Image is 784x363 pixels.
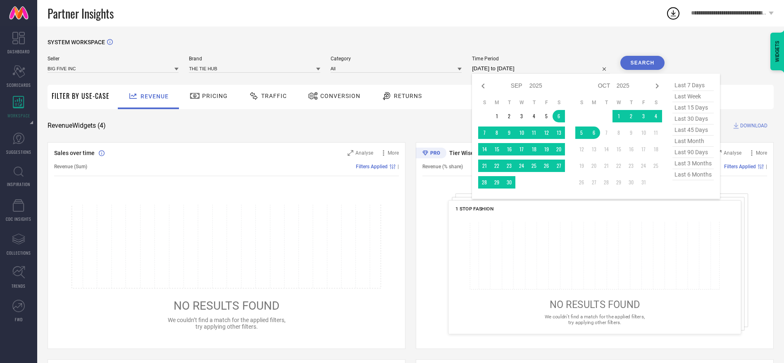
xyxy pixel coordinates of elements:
td: Tue Oct 07 2025 [600,127,612,139]
span: last 6 months [672,169,714,180]
td: Tue Oct 28 2025 [600,176,612,189]
td: Sun Sep 14 2025 [478,143,491,155]
td: Wed Oct 29 2025 [612,176,625,189]
td: Wed Sep 24 2025 [515,160,528,172]
td: Wed Oct 15 2025 [612,143,625,155]
td: Tue Oct 14 2025 [600,143,612,155]
td: Thu Oct 23 2025 [625,160,637,172]
td: Mon Sep 22 2025 [491,160,503,172]
td: Fri Oct 17 2025 [637,143,650,155]
span: COLLECTIONS [7,250,31,256]
td: Sun Sep 07 2025 [478,127,491,139]
span: SUGGESTIONS [6,149,31,155]
th: Monday [491,99,503,106]
span: Filters Applied [724,164,756,170]
td: Fri Oct 03 2025 [637,110,650,122]
span: Returns [394,93,422,99]
td: Wed Sep 03 2025 [515,110,528,122]
th: Tuesday [503,99,515,106]
td: Wed Sep 10 2025 [515,127,528,139]
th: Thursday [625,99,637,106]
td: Fri Oct 10 2025 [637,127,650,139]
span: FWD [15,316,23,322]
td: Sat Sep 27 2025 [553,160,565,172]
span: Filters Applied [356,164,388,170]
td: Fri Sep 05 2025 [540,110,553,122]
span: Analyse [355,150,373,156]
span: NO RESULTS FOUND [550,299,640,310]
span: last 90 days [672,147,714,158]
td: Fri Sep 26 2025 [540,160,553,172]
div: Previous month [478,81,488,91]
span: last 45 days [672,124,714,136]
td: Sat Sep 06 2025 [553,110,565,122]
span: Tier Wise Transactions [449,150,510,156]
span: | [766,164,767,170]
td: Mon Oct 27 2025 [588,176,600,189]
span: 1 STOP FASHION [455,206,493,212]
div: Open download list [666,6,681,21]
th: Thursday [528,99,540,106]
td: Mon Sep 08 2025 [491,127,503,139]
td: Fri Oct 31 2025 [637,176,650,189]
span: NO RESULTS FOUND [174,299,279,313]
span: Traffic [261,93,287,99]
span: last 7 days [672,80,714,91]
span: DASHBOARD [7,48,30,55]
span: WORKSPACE [7,112,30,119]
span: Seller [48,56,179,62]
td: Thu Sep 04 2025 [528,110,540,122]
span: Conversion [320,93,360,99]
span: Sales over time [54,150,95,156]
span: SYSTEM WORKSPACE [48,39,105,45]
th: Tuesday [600,99,612,106]
td: Fri Sep 12 2025 [540,127,553,139]
span: Category [331,56,462,62]
span: Time Period [472,56,610,62]
td: Tue Sep 02 2025 [503,110,515,122]
span: last 3 months [672,158,714,169]
span: Partner Insights [48,5,114,22]
td: Sun Oct 19 2025 [575,160,588,172]
td: Tue Sep 09 2025 [503,127,515,139]
td: Mon Sep 01 2025 [491,110,503,122]
td: Sat Sep 13 2025 [553,127,565,139]
span: DOWNLOAD [740,122,767,130]
td: Tue Sep 30 2025 [503,176,515,189]
span: last month [672,136,714,147]
span: | [398,164,399,170]
span: Filter By Use-Case [52,91,110,101]
td: Mon Sep 15 2025 [491,143,503,155]
td: Sun Oct 05 2025 [575,127,588,139]
td: Thu Sep 11 2025 [528,127,540,139]
svg: Zoom [348,150,353,156]
td: Sun Oct 26 2025 [575,176,588,189]
span: last week [672,91,714,102]
td: Sun Oct 12 2025 [575,143,588,155]
td: Sat Oct 25 2025 [650,160,662,172]
td: Wed Oct 22 2025 [612,160,625,172]
th: Sunday [478,99,491,106]
th: Wednesday [515,99,528,106]
td: Sat Sep 20 2025 [553,143,565,155]
span: Analyse [724,150,741,156]
td: Thu Oct 16 2025 [625,143,637,155]
td: Fri Sep 19 2025 [540,143,553,155]
th: Wednesday [612,99,625,106]
span: Brand [189,56,320,62]
td: Fri Oct 24 2025 [637,160,650,172]
td: Sun Sep 28 2025 [478,176,491,189]
th: Friday [540,99,553,106]
td: Wed Oct 01 2025 [612,110,625,122]
td: Wed Sep 17 2025 [515,143,528,155]
td: Sat Oct 18 2025 [650,143,662,155]
td: Mon Oct 06 2025 [588,127,600,139]
td: Tue Sep 23 2025 [503,160,515,172]
td: Wed Oct 08 2025 [612,127,625,139]
span: Revenue (% share) [422,164,463,170]
span: INSPIRATION [7,181,30,187]
div: Premium [416,148,446,160]
td: Thu Sep 18 2025 [528,143,540,155]
td: Thu Oct 09 2025 [625,127,637,139]
td: Thu Sep 25 2025 [528,160,540,172]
